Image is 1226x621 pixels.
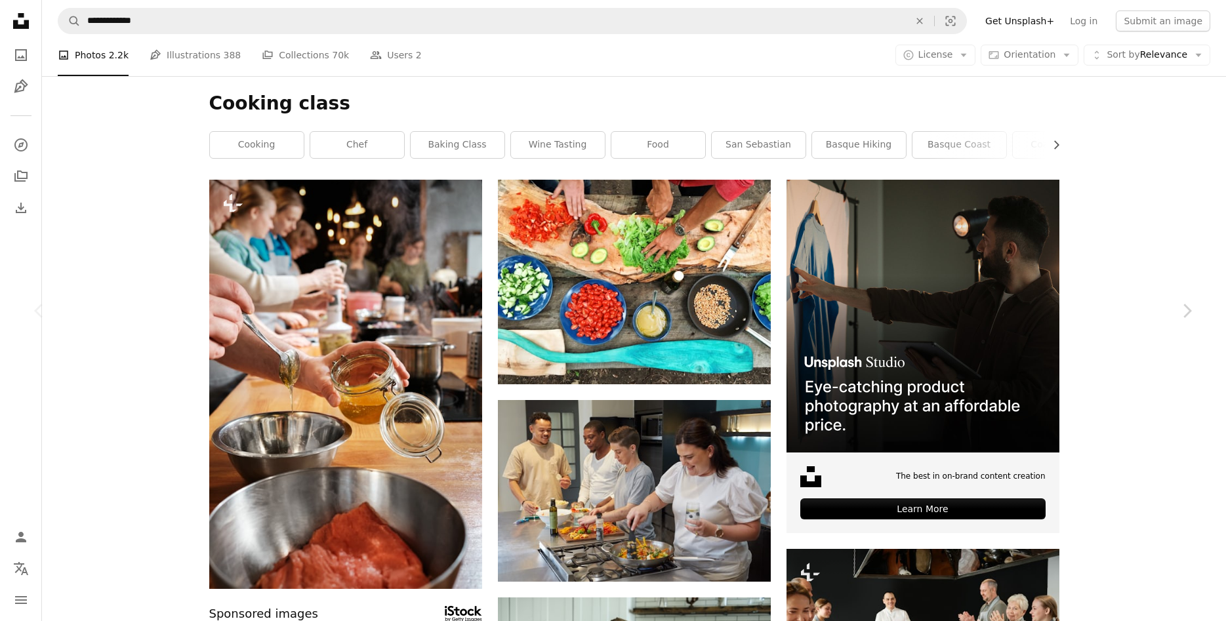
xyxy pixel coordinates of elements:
[332,48,349,62] span: 70k
[150,34,241,76] a: Illustrations 388
[787,180,1059,533] a: The best in on-brand content creationLearn More
[896,471,1046,482] span: The best in on-brand content creation
[224,48,241,62] span: 388
[912,132,1006,158] a: basque coast
[498,180,771,384] img: person slicing green vegetable in front of round ceramic plates with assorted sliced vegetables d...
[1044,132,1059,158] button: scroll list to the right
[498,400,771,582] img: a group of people preparing food in a kitchen
[1107,49,1139,60] span: Sort by
[310,132,404,158] a: chef
[416,48,422,62] span: 2
[1116,10,1210,31] button: Submit an image
[812,132,906,158] a: basque hiking
[1084,45,1210,66] button: Sort byRelevance
[1004,49,1055,60] span: Orientation
[8,555,34,582] button: Language
[905,9,934,33] button: Clear
[1107,49,1187,62] span: Relevance
[8,163,34,190] a: Collections
[498,485,771,496] a: a group of people preparing food in a kitchen
[800,498,1046,519] div: Learn More
[511,132,605,158] a: wine tasting
[981,45,1078,66] button: Orientation
[935,9,966,33] button: Visual search
[209,92,1059,115] h1: Cooking class
[611,132,705,158] a: food
[8,73,34,100] a: Illustrations
[262,34,349,76] a: Collections 70k
[8,42,34,68] a: Photos
[1147,248,1226,374] a: Next
[58,9,81,33] button: Search Unsplash
[8,524,34,550] a: Log in / Sign up
[712,132,806,158] a: san sebastian
[209,180,482,589] img: a group of people standing around a table with food
[210,132,304,158] a: cooking
[1013,132,1107,158] a: coastal hike
[1062,10,1105,31] a: Log in
[918,49,953,60] span: License
[411,132,504,158] a: baking class
[209,378,482,390] a: a group of people standing around a table with food
[8,195,34,221] a: Download History
[8,132,34,158] a: Explore
[895,45,976,66] button: License
[498,275,771,287] a: person slicing green vegetable in front of round ceramic plates with assorted sliced vegetables d...
[787,180,1059,452] img: file-1715714098234-25b8b4e9d8faimage
[370,34,422,76] a: Users 2
[800,466,821,487] img: file-1631678316303-ed18b8b5cb9cimage
[977,10,1062,31] a: Get Unsplash+
[58,8,967,34] form: Find visuals sitewide
[8,587,34,613] button: Menu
